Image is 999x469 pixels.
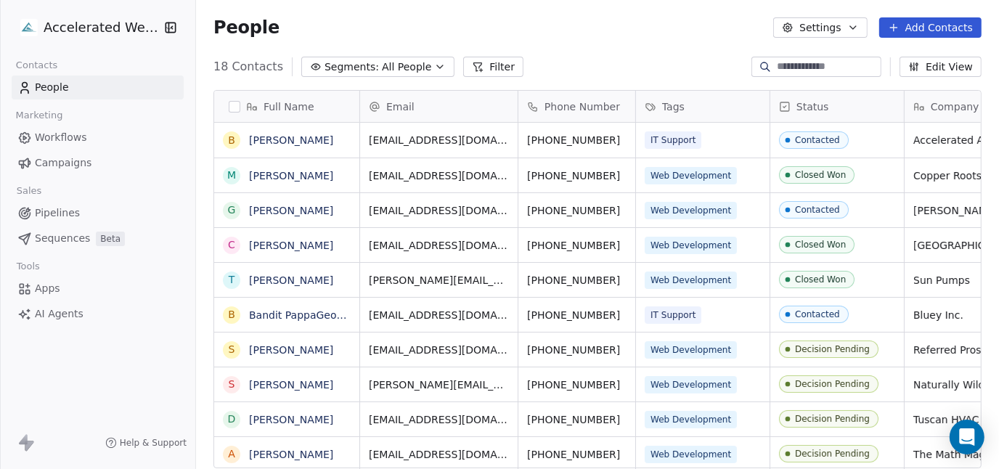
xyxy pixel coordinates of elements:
[360,91,518,122] div: Email
[545,99,620,114] span: Phone Number
[249,170,333,182] a: [PERSON_NAME]
[382,60,431,75] span: All People
[662,99,685,114] span: Tags
[369,447,509,462] span: [EMAIL_ADDRESS][DOMAIN_NAME]
[795,274,846,285] div: Closed Won
[795,240,846,250] div: Closed Won
[527,273,627,287] span: [PHONE_NUMBER]
[213,58,283,76] span: 18 Contacts
[527,447,627,462] span: [PHONE_NUMBER]
[35,281,60,296] span: Apps
[369,412,509,427] span: [EMAIL_ADDRESS][DOMAIN_NAME]
[120,437,187,449] span: Help & Support
[35,205,80,221] span: Pipelines
[264,99,314,114] span: Full Name
[527,412,627,427] span: [PHONE_NUMBER]
[12,302,184,326] a: AI Agents
[527,343,627,357] span: [PHONE_NUMBER]
[229,272,235,287] div: T
[44,18,160,37] span: Accelerated Websites
[249,240,333,251] a: [PERSON_NAME]
[645,272,737,289] span: Web Development
[369,238,509,253] span: [EMAIL_ADDRESS][DOMAIN_NAME]
[228,237,235,253] div: C
[249,379,333,391] a: [PERSON_NAME]
[527,308,627,322] span: [PHONE_NUMBER]
[12,151,184,175] a: Campaigns
[10,256,46,277] span: Tools
[228,412,236,427] div: D
[105,437,187,449] a: Help & Support
[645,167,737,184] span: Web Development
[96,232,125,246] span: Beta
[369,378,509,392] span: [PERSON_NAME][EMAIL_ADDRESS][DOMAIN_NAME]
[35,130,87,145] span: Workflows
[227,168,236,183] div: M
[369,203,509,218] span: [EMAIL_ADDRESS][DOMAIN_NAME]
[9,54,64,76] span: Contacts
[228,307,235,322] div: B
[795,205,840,215] div: Contacted
[645,376,737,393] span: Web Development
[17,15,155,40] button: Accelerated Websites
[369,273,509,287] span: [PERSON_NAME][EMAIL_ADDRESS][DOMAIN_NAME]
[645,411,737,428] span: Web Development
[12,76,184,99] a: People
[369,308,509,322] span: [EMAIL_ADDRESS][DOMAIN_NAME]
[229,377,235,392] div: S
[12,201,184,225] a: Pipelines
[249,205,333,216] a: [PERSON_NAME]
[463,57,523,77] button: Filter
[214,91,359,122] div: Full Name
[369,343,509,357] span: [EMAIL_ADDRESS][DOMAIN_NAME]
[795,449,870,459] div: Decision Pending
[35,306,83,322] span: AI Agents
[12,277,184,301] a: Apps
[645,237,737,254] span: Web Development
[213,17,280,38] span: People
[35,80,69,95] span: People
[214,123,360,469] div: grid
[931,99,979,114] span: Company
[386,99,415,114] span: Email
[228,133,235,148] div: B
[770,91,904,122] div: Status
[20,19,38,36] img: Accelerated-Websites-Logo.png
[527,168,627,183] span: [PHONE_NUMBER]
[645,306,701,324] span: IT Support
[35,231,90,246] span: Sequences
[35,155,91,171] span: Campaigns
[325,60,379,75] span: Segments:
[795,135,840,145] div: Contacted
[527,203,627,218] span: [PHONE_NUMBER]
[645,341,737,359] span: Web Development
[795,414,870,424] div: Decision Pending
[795,344,870,354] div: Decision Pending
[527,133,627,147] span: [PHONE_NUMBER]
[249,449,333,460] a: [PERSON_NAME]
[229,342,235,357] div: S
[249,134,333,146] a: [PERSON_NAME]
[249,414,333,425] a: [PERSON_NAME]
[795,309,840,319] div: Contacted
[9,105,69,126] span: Marketing
[795,170,846,180] div: Closed Won
[228,446,235,462] div: A
[645,131,701,149] span: IT Support
[249,344,333,356] a: [PERSON_NAME]
[249,274,333,286] a: [PERSON_NAME]
[900,57,982,77] button: Edit View
[10,180,48,202] span: Sales
[950,420,984,454] div: Open Intercom Messenger
[796,99,829,114] span: Status
[12,227,184,250] a: SequencesBeta
[249,309,356,321] a: Bandit PappaGeorgio
[12,126,184,150] a: Workflows
[228,203,236,218] div: G
[636,91,770,122] div: Tags
[879,17,982,38] button: Add Contacts
[773,17,867,38] button: Settings
[369,133,509,147] span: [EMAIL_ADDRESS][DOMAIN_NAME]
[527,238,627,253] span: [PHONE_NUMBER]
[645,202,737,219] span: Web Development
